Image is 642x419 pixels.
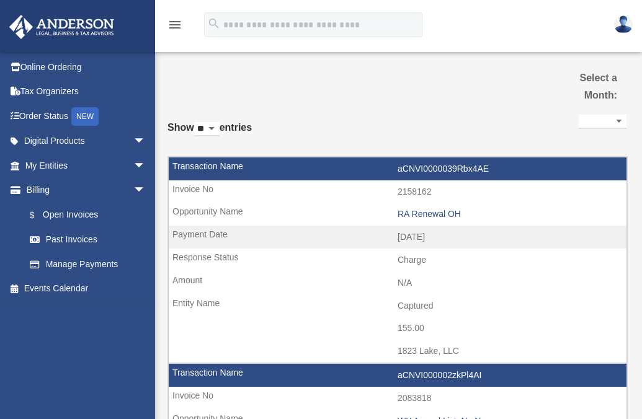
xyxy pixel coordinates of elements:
[17,202,164,227] a: $Open Invoices
[9,55,164,79] a: Online Ordering
[9,178,164,203] a: Billingarrow_drop_down
[169,157,626,181] td: aCNVI0000039Rbx4AE
[614,15,633,33] img: User Pic
[167,22,182,32] a: menu
[9,104,164,129] a: Order StatusNEW
[133,153,158,179] span: arrow_drop_down
[17,227,158,252] a: Past Invoices
[207,17,221,30] i: search
[560,69,617,104] label: Select a Month:
[398,209,620,219] div: RA Renewal OH
[9,153,164,178] a: My Entitiesarrow_drop_down
[169,226,626,249] td: [DATE]
[169,294,626,318] td: Captured
[169,340,626,363] td: 1823 Lake, LLC
[71,107,99,126] div: NEW
[9,79,164,104] a: Tax Organizers
[17,252,164,276] a: Manage Payments
[169,249,626,272] td: Charge
[133,129,158,154] span: arrow_drop_down
[169,317,626,340] td: 155.00
[37,208,43,223] span: $
[169,180,626,204] td: 2158162
[169,387,626,410] td: 2083818
[6,15,118,39] img: Anderson Advisors Platinum Portal
[169,364,626,387] td: aCNVI000002zkPl4AI
[167,119,252,149] label: Show entries
[169,271,626,295] td: N/A
[133,178,158,203] span: arrow_drop_down
[194,122,220,136] select: Showentries
[9,276,164,301] a: Events Calendar
[167,17,182,32] i: menu
[9,129,164,154] a: Digital Productsarrow_drop_down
